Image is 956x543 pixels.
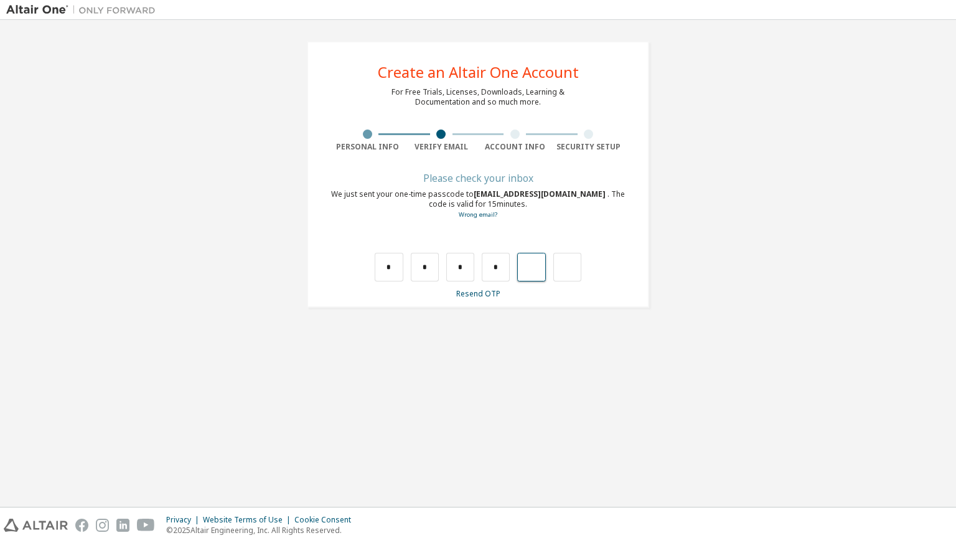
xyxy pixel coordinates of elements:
div: Account Info [478,142,552,152]
div: Cookie Consent [294,515,358,525]
img: youtube.svg [137,519,155,532]
img: Altair One [6,4,162,16]
a: Go back to the registration form [459,210,497,219]
div: For Free Trials, Licenses, Downloads, Learning & Documentation and so much more. [391,87,565,107]
div: Privacy [166,515,203,525]
div: Personal Info [330,142,405,152]
div: Verify Email [405,142,479,152]
img: altair_logo.svg [4,519,68,532]
img: instagram.svg [96,519,109,532]
div: Security Setup [552,142,626,152]
div: We just sent your one-time passcode to . The code is valid for 15 minutes. [330,189,626,220]
p: © 2025 Altair Engineering, Inc. All Rights Reserved. [166,525,358,536]
div: Create an Altair One Account [378,65,579,80]
img: linkedin.svg [116,519,129,532]
div: Please check your inbox [330,174,626,182]
div: Website Terms of Use [203,515,294,525]
a: Resend OTP [456,288,500,299]
span: [EMAIL_ADDRESS][DOMAIN_NAME] [474,189,607,199]
img: facebook.svg [75,519,88,532]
